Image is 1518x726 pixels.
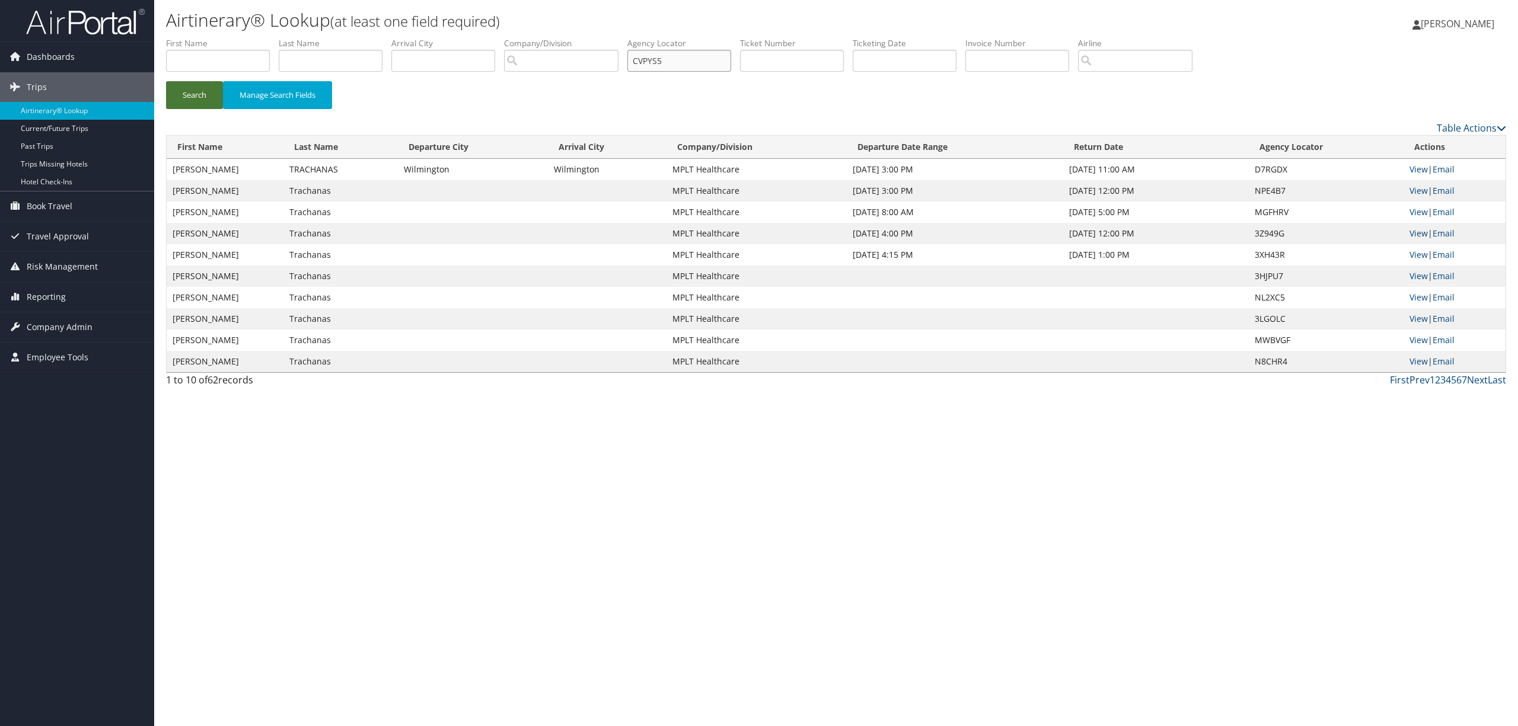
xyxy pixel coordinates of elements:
th: Arrival City: activate to sort column ascending [548,136,666,159]
a: Email [1433,249,1455,260]
a: View [1409,356,1428,367]
td: [DATE] 3:00 PM [847,180,1063,202]
td: [DATE] 8:00 AM [847,202,1063,223]
a: 3 [1440,373,1446,386]
label: Invoice Number [965,37,1078,49]
h1: Airtinerary® Lookup [166,8,1060,33]
td: | [1404,244,1506,266]
a: 4 [1446,373,1451,386]
td: MPLT Healthcare [666,180,847,202]
td: 3HJPU7 [1249,266,1404,287]
td: [DATE] 4:00 PM [847,223,1063,244]
td: Trachanas [283,351,398,372]
a: View [1409,228,1428,239]
a: Email [1433,292,1455,303]
a: View [1409,164,1428,175]
td: | [1404,180,1506,202]
td: MPLT Healthcare [666,202,847,223]
td: [PERSON_NAME] [167,308,283,330]
td: [PERSON_NAME] [167,351,283,372]
a: 5 [1451,373,1456,386]
th: Departure Date Range: activate to sort column ascending [847,136,1063,159]
a: First [1390,373,1409,386]
a: View [1409,206,1428,218]
td: Wilmington [398,159,548,180]
td: [DATE] 3:00 PM [847,159,1063,180]
td: NL2XC5 [1249,287,1404,308]
th: Actions [1404,136,1506,159]
a: Email [1433,185,1455,196]
span: Trips [27,72,47,102]
a: Email [1433,164,1455,175]
td: | [1404,266,1506,287]
a: Email [1433,270,1455,282]
th: Departure City: activate to sort column ascending [398,136,548,159]
th: Agency Locator: activate to sort column ascending [1249,136,1404,159]
a: Email [1433,356,1455,367]
a: Email [1433,334,1455,346]
img: airportal-logo.png [26,8,145,36]
a: Email [1433,206,1455,218]
td: MPLT Healthcare [666,223,847,244]
a: View [1409,292,1428,303]
a: Email [1433,228,1455,239]
td: Trachanas [283,266,398,287]
label: Ticket Number [740,37,853,49]
label: Ticketing Date [853,37,965,49]
td: 3Z949G [1249,223,1404,244]
a: 6 [1456,373,1462,386]
td: | [1404,159,1506,180]
td: [PERSON_NAME] [167,223,283,244]
td: | [1404,223,1506,244]
a: 1 [1430,373,1435,386]
td: [PERSON_NAME] [167,159,283,180]
td: [PERSON_NAME] [167,244,283,266]
th: Last Name: activate to sort column ascending [283,136,398,159]
td: 3XH43R [1249,244,1404,266]
span: Company Admin [27,312,93,342]
td: | [1404,308,1506,330]
td: MPLT Healthcare [666,330,847,351]
label: Arrival City [391,37,504,49]
td: MPLT Healthcare [666,351,847,372]
div: 1 to 10 of records [166,373,488,393]
a: View [1409,185,1428,196]
td: [DATE] 12:00 PM [1063,180,1249,202]
td: 3LGOLC [1249,308,1404,330]
td: Trachanas [283,287,398,308]
td: MPLT Healthcare [666,159,847,180]
td: NPE4B7 [1249,180,1404,202]
td: Trachanas [283,223,398,244]
td: [DATE] 4:15 PM [847,244,1063,266]
td: [PERSON_NAME] [167,330,283,351]
td: MPLT Healthcare [666,266,847,287]
span: Dashboards [27,42,75,72]
td: [DATE] 1:00 PM [1063,244,1249,266]
td: [DATE] 11:00 AM [1063,159,1249,180]
td: [PERSON_NAME] [167,266,283,287]
span: 62 [208,373,218,386]
td: [PERSON_NAME] [167,202,283,223]
td: [PERSON_NAME] [167,287,283,308]
button: Manage Search Fields [223,81,332,109]
td: Trachanas [283,308,398,330]
a: [PERSON_NAME] [1412,6,1506,41]
td: Trachanas [283,202,398,223]
a: View [1409,249,1428,260]
span: Employee Tools [27,343,88,372]
td: TRACHANAS [283,159,398,180]
a: View [1409,334,1428,346]
th: First Name: activate to sort column ascending [167,136,283,159]
a: 7 [1462,373,1467,386]
span: Risk Management [27,252,98,282]
a: Last [1488,373,1506,386]
label: Last Name [279,37,391,49]
td: | [1404,330,1506,351]
a: Prev [1409,373,1430,386]
td: Trachanas [283,244,398,266]
a: Next [1467,373,1488,386]
td: Wilmington [548,159,666,180]
small: (at least one field required) [330,11,500,31]
td: MPLT Healthcare [666,244,847,266]
th: Return Date: activate to sort column ascending [1063,136,1249,159]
